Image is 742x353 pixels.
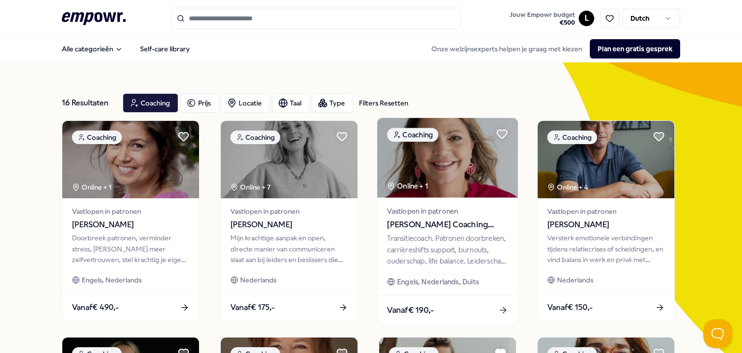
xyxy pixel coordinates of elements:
button: Alle categorieën [54,39,130,59]
button: Taal [272,93,310,113]
button: Coaching [123,93,178,113]
img: package image [538,121,674,198]
button: Locatie [221,93,270,113]
div: 16 Resultaten [62,93,115,113]
div: Onze welzijnsexperts helpen je graag met kiezen [424,39,680,59]
span: [PERSON_NAME] [230,219,348,231]
img: package image [221,121,357,198]
div: Coaching [72,131,122,144]
button: Plan een gratis gesprek [590,39,680,59]
a: package imageCoachingOnline + 1Vastlopen in patronen[PERSON_NAME] Coaching Facilitation TeamsTran... [377,118,519,325]
a: Jouw Empowr budget€500 [506,8,579,29]
div: Coaching [387,128,438,142]
img: package image [62,121,199,198]
a: package imageCoachingOnline + 7Vastlopen in patronen[PERSON_NAME]Mijn krachtige aanpak en open, d... [220,120,358,322]
div: Mijn krachtige aanpak en open, directe manier van communiceren slaat aan bij leiders en beslisser... [230,233,348,265]
span: Vastlopen in patronen [547,206,665,217]
span: Vastlopen in patronen [230,206,348,217]
span: Nederlands [557,275,593,285]
span: Vastlopen in patronen [387,206,508,217]
span: Jouw Empowr budget [510,11,575,19]
div: Online + 1 [72,182,112,192]
span: Engels, Nederlands [82,275,142,285]
button: Prijs [180,93,219,113]
span: Vanaf € 490,- [72,301,119,314]
div: Transitiecoach. Patronen doorbreken, carrièreshifts support, burnouts, ouderschap, life balance. ... [387,233,508,266]
div: Online + 4 [547,182,588,192]
span: € 500 [510,19,575,27]
span: Engels, Nederlands, Duits [397,276,479,287]
span: [PERSON_NAME] [72,219,189,231]
span: Vastlopen in patronen [72,206,189,217]
div: Doorbreek patronen, verminder stress, [PERSON_NAME] meer zelfvertrouwen, stel krachtig je eigen g... [72,233,189,265]
img: package image [377,118,518,198]
div: Filters Resetten [359,98,408,108]
iframe: Help Scout Beacon - Open [703,319,732,348]
nav: Main [54,39,198,59]
div: Versterk emotionele verbindingen tijdens relatiecrises of scheidingen, en vind balans in werk en ... [547,233,665,265]
a: package imageCoachingOnline + 1Vastlopen in patronen[PERSON_NAME]Doorbreek patronen, verminder st... [62,120,200,322]
span: Nederlands [240,275,276,285]
span: [PERSON_NAME] [547,219,665,231]
div: Online + 1 [387,180,428,191]
button: Jouw Empowr budget€500 [508,9,577,29]
button: L [579,11,594,26]
input: Search for products, categories or subcategories [171,8,461,29]
button: Type [312,93,353,113]
span: [PERSON_NAME] Coaching Facilitation Teams [387,219,508,231]
span: Vanaf € 175,- [230,301,275,314]
div: Online + 7 [230,182,271,192]
div: Coaching [230,131,280,144]
span: Vanaf € 150,- [547,301,593,314]
a: Self-care library [132,39,198,59]
a: package imageCoachingOnline + 4Vastlopen in patronen[PERSON_NAME]Versterk emotionele verbindingen... [537,120,675,322]
span: Vanaf € 190,- [387,304,434,316]
div: Coaching [547,131,597,144]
